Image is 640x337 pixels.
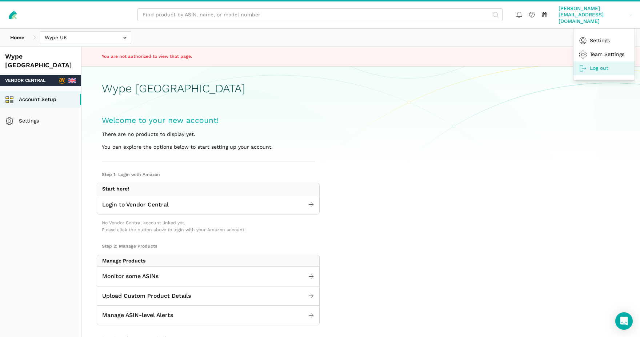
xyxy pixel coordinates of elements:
div: Manage Products [102,258,145,264]
span: Manage ASIN-level Alerts [102,311,173,320]
h2: Welcome to your new account! [102,115,315,125]
span: Monitor some ASINs [102,272,159,281]
input: Find product by ASIN, name, or model number [137,8,503,21]
p: No Vendor Central account linked yet. Please click the button above to login with your Amazon acc... [102,220,291,233]
h1: Wype [GEOGRAPHIC_DATA] [102,82,620,95]
span: Login to Vendor Central [102,200,169,209]
p: There are no products to display yet. [102,131,315,138]
div: Start here! [102,186,129,192]
a: Home [5,31,29,44]
h2: Step 1: Login with Amazon [102,172,315,178]
img: 260-united-kingdom-4fbe1b16c58c16876a8fbc1f0ceb1478b2fa8f9b4fe7121aed9b10eb4189043d.svg [68,77,76,84]
a: Log out [573,61,635,75]
span: [PERSON_NAME][EMAIL_ADDRESS][DOMAIN_NAME] [559,5,627,25]
span: Upload Custom Product Details [102,292,191,301]
a: Team Settings [573,48,635,61]
a: Upload Custom Product Details [97,289,319,303]
a: Monitor some ASINs [97,269,319,284]
p: You can explore the options below to start setting up your account. [102,143,315,151]
a: Manage ASIN-level Alerts [97,308,319,322]
h2: Step 2: Manage Products [102,243,315,250]
div: Open Intercom Messenger [615,312,633,330]
a: [PERSON_NAME][EMAIL_ADDRESS][DOMAIN_NAME] [556,4,635,26]
p: You are not authorized to view that page. [102,53,291,60]
input: Wype UK [40,31,131,44]
div: Wype [GEOGRAPHIC_DATA] [5,52,76,70]
a: Settings [573,34,635,48]
span: Vendor Central [5,77,45,84]
a: Login to Vendor Central [97,198,319,212]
